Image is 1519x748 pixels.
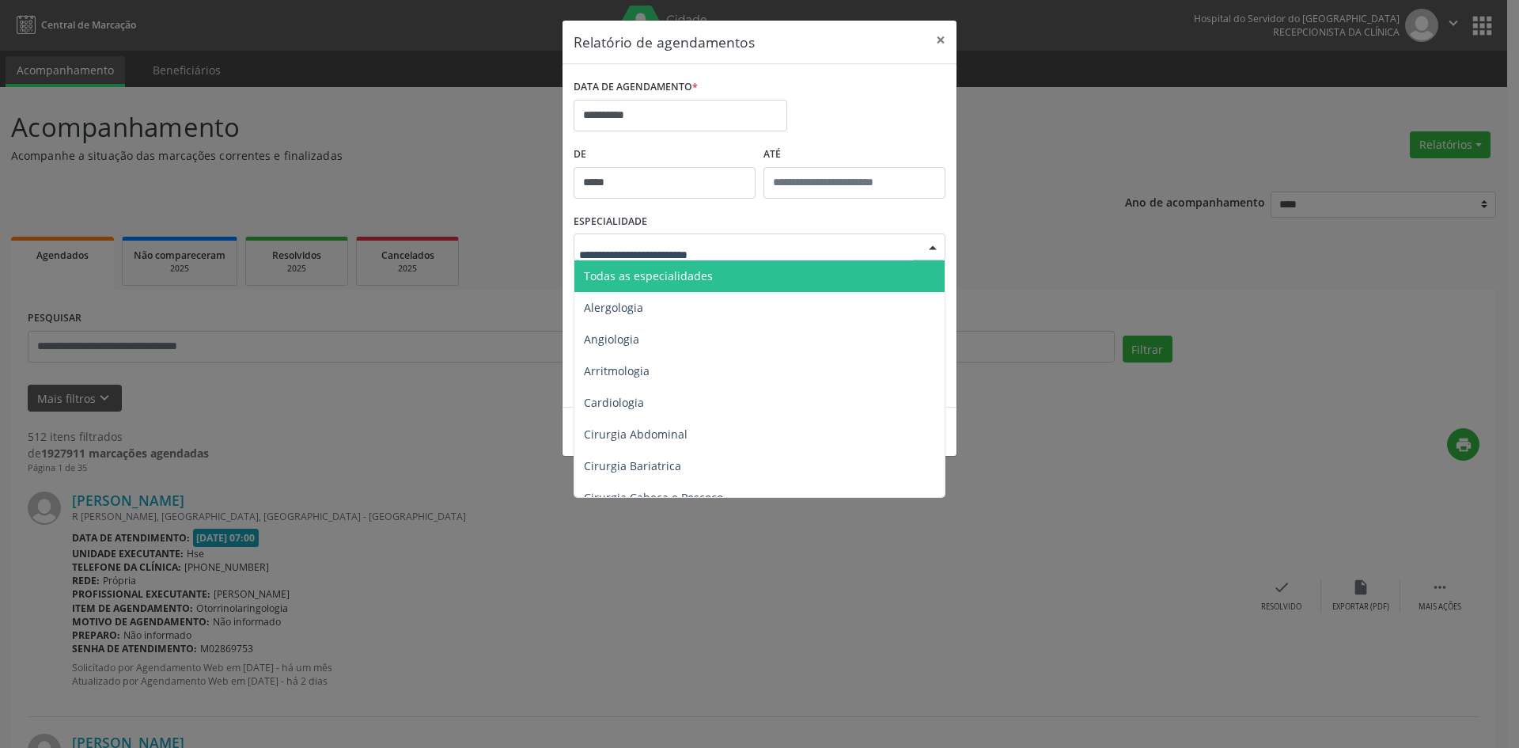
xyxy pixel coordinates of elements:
[584,268,713,283] span: Todas as especialidades
[925,21,956,59] button: Close
[584,395,644,410] span: Cardiologia
[574,75,698,100] label: DATA DE AGENDAMENTO
[584,427,688,442] span: Cirurgia Abdominal
[584,458,681,473] span: Cirurgia Bariatrica
[763,142,945,167] label: ATÉ
[574,142,756,167] label: De
[584,490,723,505] span: Cirurgia Cabeça e Pescoço
[574,210,647,234] label: ESPECIALIDADE
[584,332,639,347] span: Angiologia
[584,300,643,315] span: Alergologia
[574,32,755,52] h5: Relatório de agendamentos
[584,363,650,378] span: Arritmologia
